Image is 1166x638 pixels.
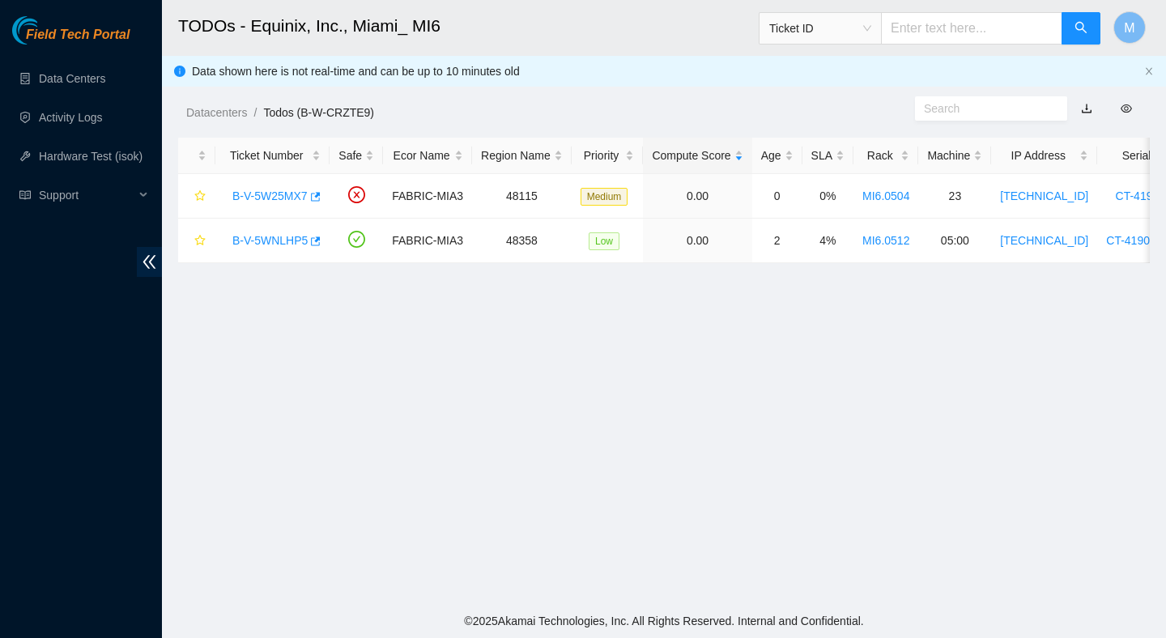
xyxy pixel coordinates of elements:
[752,219,802,263] td: 2
[881,12,1062,45] input: Enter text here...
[39,179,134,211] span: Support
[12,16,82,45] img: Akamai Technologies
[26,28,130,43] span: Field Tech Portal
[187,183,206,209] button: star
[186,106,247,119] a: Datacenters
[1069,96,1104,121] button: download
[232,189,308,202] a: B-V-5W25MX7
[1000,234,1088,247] a: [TECHNICAL_ID]
[1113,11,1146,44] button: M
[924,100,1045,117] input: Search
[1081,102,1092,115] a: download
[581,188,628,206] span: Medium
[383,174,472,219] td: FABRIC-MIA3
[12,29,130,50] a: Akamai TechnologiesField Tech Portal
[589,232,619,250] span: Low
[348,231,365,248] span: check-circle
[472,174,572,219] td: 48115
[263,106,374,119] a: Todos (B-W-CRZTE9)
[383,219,472,263] td: FABRIC-MIA3
[348,186,365,203] span: close-circle
[862,234,909,247] a: MI6.0512
[232,234,308,247] a: B-V-5WNLHP5
[802,219,853,263] td: 4%
[769,16,871,40] span: Ticket ID
[187,228,206,253] button: star
[137,247,162,277] span: double-left
[1124,18,1134,38] span: M
[1144,66,1154,76] span: close
[802,174,853,219] td: 0%
[162,604,1166,638] footer: © 2025 Akamai Technologies, Inc. All Rights Reserved. Internal and Confidential.
[918,174,991,219] td: 23
[1144,66,1154,77] button: close
[39,72,105,85] a: Data Centers
[39,150,143,163] a: Hardware Test (isok)
[752,174,802,219] td: 0
[1000,189,1088,202] a: [TECHNICAL_ID]
[918,219,991,263] td: 05:00
[862,189,909,202] a: MI6.0504
[39,111,103,124] a: Activity Logs
[1121,103,1132,114] span: eye
[472,219,572,263] td: 48358
[643,174,751,219] td: 0.00
[194,235,206,248] span: star
[19,189,31,201] span: read
[1075,21,1087,36] span: search
[643,219,751,263] td: 0.00
[1062,12,1100,45] button: search
[253,106,257,119] span: /
[194,190,206,203] span: star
